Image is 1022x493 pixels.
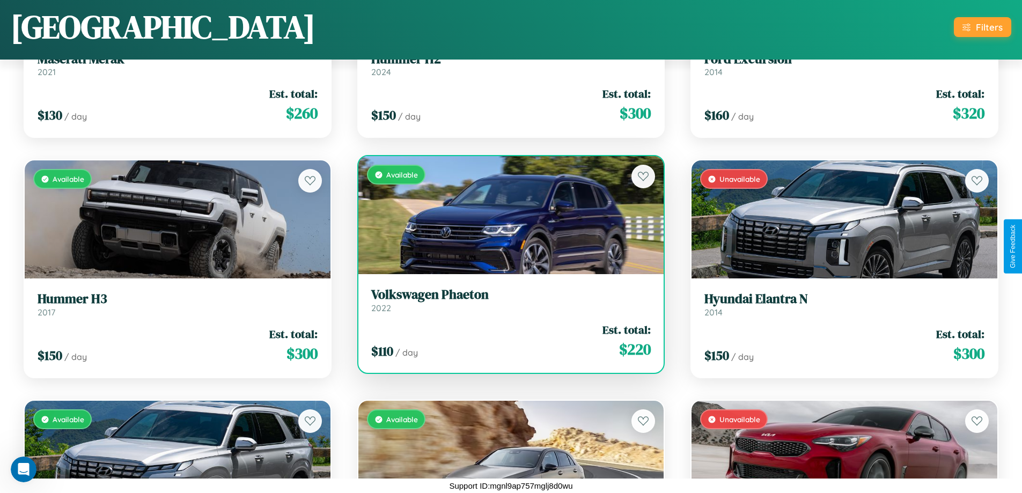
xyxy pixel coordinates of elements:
h3: Volkswagen Phaeton [371,287,651,303]
a: Ford Excursion2014 [704,51,984,78]
span: $ 320 [953,102,984,124]
span: / day [731,111,754,122]
span: $ 220 [619,339,651,360]
span: Est. total: [936,326,984,342]
span: Available [386,415,418,424]
span: $ 150 [371,106,396,124]
span: / day [64,351,87,362]
h3: Hummer H3 [38,291,318,307]
p: Support ID: mgnl9ap757mglj8d0wu [449,479,572,493]
span: 2017 [38,307,55,318]
span: 2021 [38,67,56,77]
span: / day [395,347,418,358]
span: Est. total: [269,326,318,342]
span: $ 130 [38,106,62,124]
span: Est. total: [936,86,984,101]
span: Est. total: [269,86,318,101]
span: $ 150 [704,347,729,364]
span: / day [64,111,87,122]
a: Hummer H22024 [371,51,651,78]
span: 2022 [371,303,391,313]
a: Volkswagen Phaeton2022 [371,287,651,313]
span: $ 300 [286,343,318,364]
span: / day [731,351,754,362]
span: Available [53,415,84,424]
span: / day [398,111,421,122]
div: Filters [976,21,1003,33]
span: $ 150 [38,347,62,364]
div: Give Feedback [1009,225,1017,268]
span: Est. total: [602,322,651,337]
h1: [GEOGRAPHIC_DATA] [11,5,315,49]
a: Maserati Merak2021 [38,51,318,78]
span: $ 300 [953,343,984,364]
span: 2024 [371,67,391,77]
a: Hummer H32017 [38,291,318,318]
span: Available [386,170,418,179]
span: 2014 [704,307,723,318]
span: 2014 [704,67,723,77]
button: Filters [954,17,1011,37]
span: $ 300 [620,102,651,124]
iframe: Intercom live chat [11,457,36,482]
span: $ 110 [371,342,393,360]
span: Unavailable [719,415,760,424]
h3: Hyundai Elantra N [704,291,984,307]
span: Unavailable [719,174,760,183]
span: $ 260 [286,102,318,124]
span: Est. total: [602,86,651,101]
a: Hyundai Elantra N2014 [704,291,984,318]
span: Available [53,174,84,183]
span: $ 160 [704,106,729,124]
